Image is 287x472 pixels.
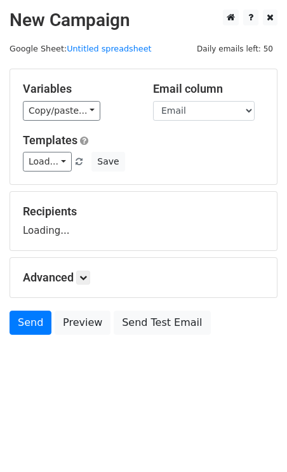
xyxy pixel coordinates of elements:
[10,10,277,31] h2: New Campaign
[55,311,110,335] a: Preview
[192,42,277,56] span: Daily emails left: 50
[23,205,264,219] h5: Recipients
[23,152,72,172] a: Load...
[23,101,100,121] a: Copy/paste...
[10,311,51,335] a: Send
[23,205,264,238] div: Loading...
[23,82,134,96] h5: Variables
[192,44,277,53] a: Daily emails left: 50
[91,152,124,172] button: Save
[67,44,151,53] a: Untitled spreadsheet
[153,82,264,96] h5: Email column
[23,133,77,147] a: Templates
[114,311,210,335] a: Send Test Email
[10,44,152,53] small: Google Sheet:
[23,271,264,285] h5: Advanced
